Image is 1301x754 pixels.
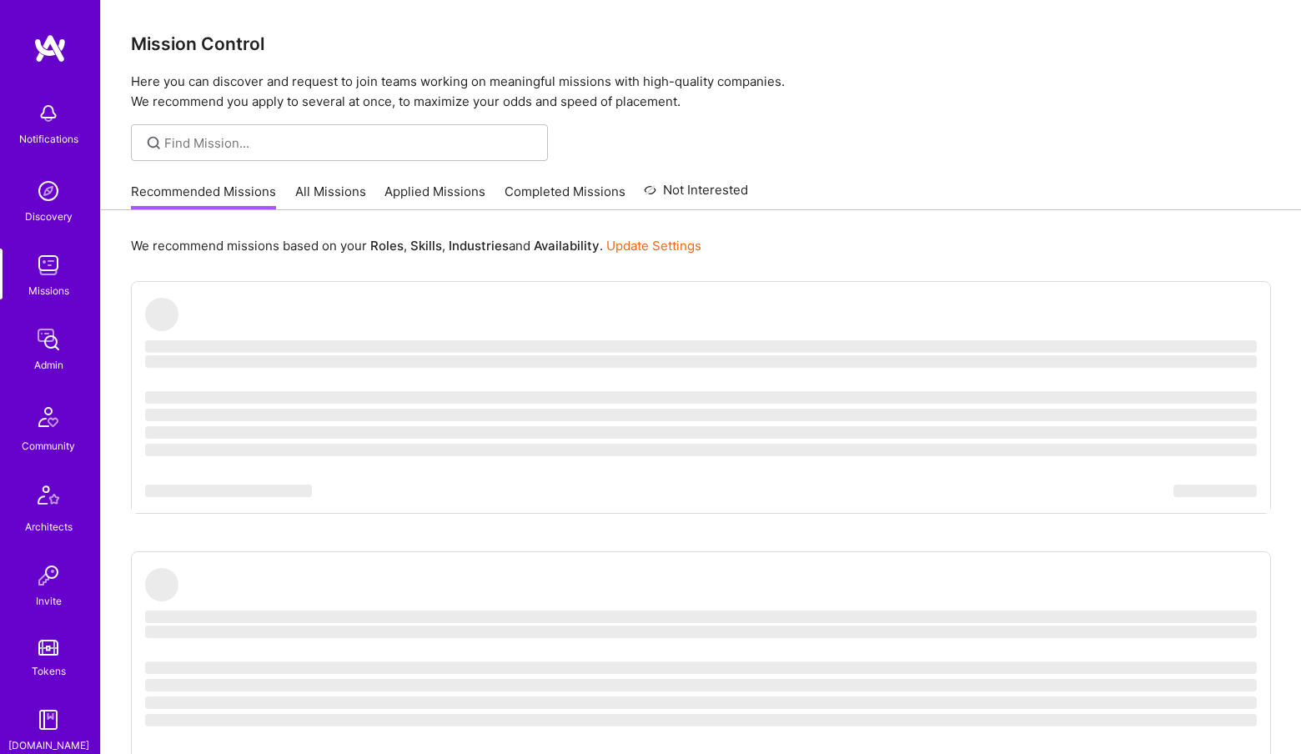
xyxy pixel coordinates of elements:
div: Tokens [32,662,66,680]
img: admin teamwork [32,323,65,356]
b: Skills [410,238,442,254]
div: Admin [34,356,63,374]
img: teamwork [32,249,65,282]
img: guide book [32,703,65,736]
div: Missions [28,282,69,299]
img: Community [28,397,68,437]
b: Roles [370,238,404,254]
a: Completed Missions [505,183,625,210]
img: discovery [32,174,65,208]
img: tokens [38,640,58,656]
img: Architects [28,478,68,518]
a: Not Interested [644,180,748,210]
div: Discovery [25,208,73,225]
p: Here you can discover and request to join teams working on meaningful missions with high-quality ... [131,72,1271,112]
p: We recommend missions based on your , , and . [131,237,701,254]
img: Invite [32,559,65,592]
a: All Missions [295,183,366,210]
img: bell [32,97,65,130]
input: Find Mission... [164,134,535,152]
div: [DOMAIN_NAME] [8,736,89,754]
div: Notifications [19,130,78,148]
div: Invite [36,592,62,610]
a: Applied Missions [384,183,485,210]
img: logo [33,33,67,63]
div: Community [22,437,75,455]
b: Industries [449,238,509,254]
div: Architects [25,518,73,535]
a: Recommended Missions [131,183,276,210]
b: Availability [534,238,600,254]
h3: Mission Control [131,33,1271,54]
a: Update Settings [606,238,701,254]
i: icon SearchGrey [144,133,163,153]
